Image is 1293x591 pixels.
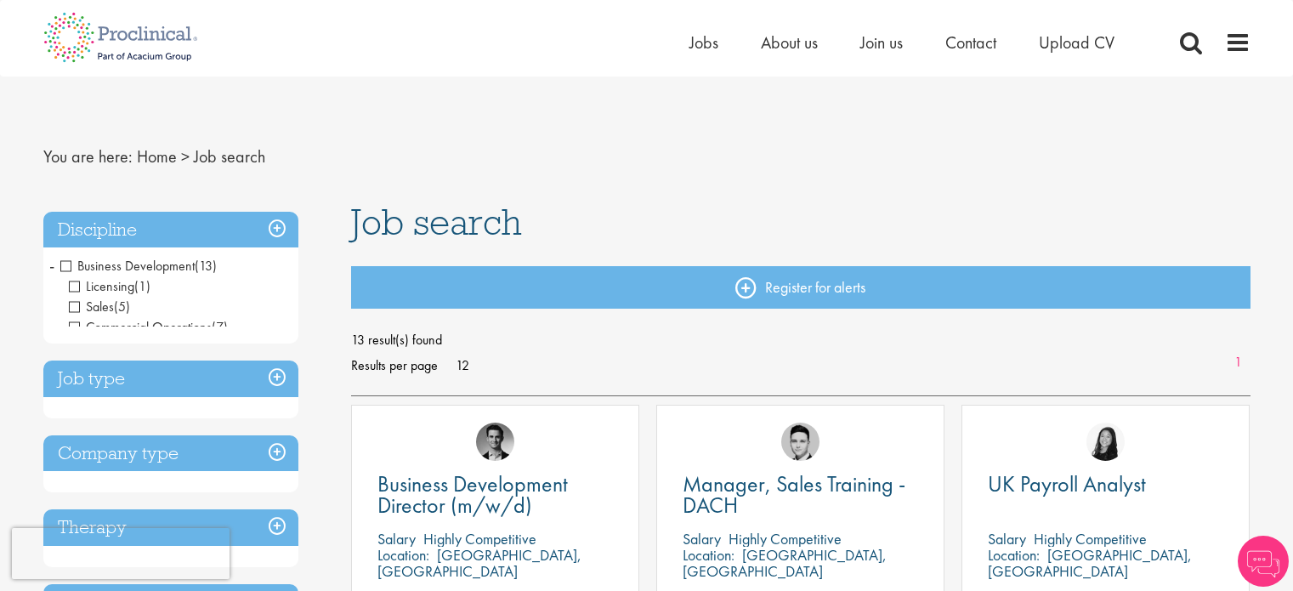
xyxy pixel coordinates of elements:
a: Business Development Director (m/w/d) [377,474,613,516]
a: Register for alerts [351,266,1250,309]
span: Job search [194,145,265,168]
p: Highly Competitive [729,529,842,548]
span: Salary [988,529,1026,548]
span: Location: [683,545,734,565]
p: [GEOGRAPHIC_DATA], [GEOGRAPHIC_DATA] [377,545,581,581]
span: Sales [69,298,114,315]
span: Sales [69,298,130,315]
span: Location: [377,545,429,565]
img: Numhom Sudsok [1086,423,1125,461]
a: Join us [860,31,903,54]
img: Connor Lynes [781,423,819,461]
span: (5) [114,298,130,315]
img: Chatbot [1238,536,1289,587]
p: [GEOGRAPHIC_DATA], [GEOGRAPHIC_DATA] [988,545,1192,581]
span: Salary [377,529,416,548]
a: Contact [945,31,996,54]
span: Results per page [351,353,438,378]
span: (1) [134,277,150,295]
span: Commercial Operations [69,318,212,336]
a: breadcrumb link [137,145,177,168]
a: 12 [450,356,475,374]
h3: Company type [43,435,298,472]
span: UK Payroll Analyst [988,469,1146,498]
span: - [49,253,54,278]
span: (13) [195,257,217,275]
p: Highly Competitive [1034,529,1147,548]
span: Business Development Director (m/w/d) [377,469,568,520]
a: 1 [1226,353,1250,372]
span: 13 result(s) found [351,327,1250,353]
span: Licensing [69,277,134,295]
a: About us [761,31,818,54]
span: Location: [988,545,1040,565]
span: Salary [683,529,721,548]
span: Commercial Operations [69,318,228,336]
a: Upload CV [1039,31,1114,54]
h3: Job type [43,361,298,397]
a: Jobs [689,31,718,54]
p: [GEOGRAPHIC_DATA], [GEOGRAPHIC_DATA] [683,545,887,581]
a: Manager, Sales Training - DACH [683,474,918,516]
img: Max Slevogt [476,423,514,461]
p: Highly Competitive [423,529,536,548]
span: Job search [351,199,522,245]
a: UK Payroll Analyst [988,474,1223,495]
span: Business Development [60,257,217,275]
span: (7) [212,318,228,336]
span: Business Development [60,257,195,275]
iframe: reCAPTCHA [12,528,230,579]
span: You are here: [43,145,133,168]
span: Manager, Sales Training - DACH [683,469,905,520]
span: Licensing [69,277,150,295]
h3: Therapy [43,509,298,546]
span: > [181,145,190,168]
h3: Discipline [43,212,298,248]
